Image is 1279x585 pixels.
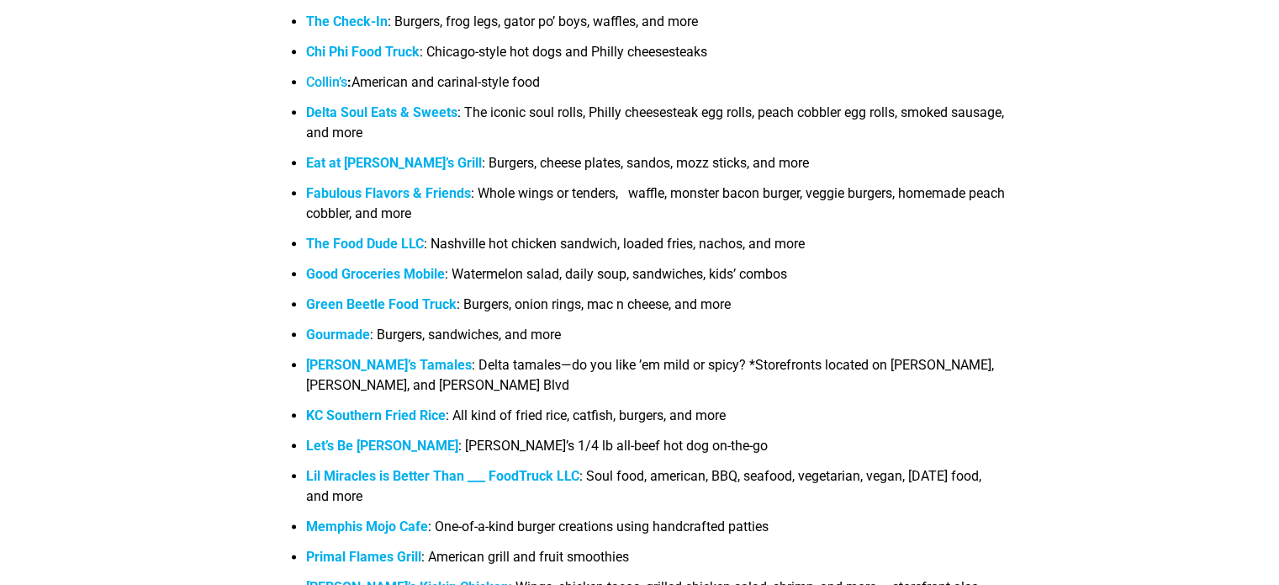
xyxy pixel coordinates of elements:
a: Lil Miracles is Better Than ___ FoodTruck LLC [306,468,579,484]
li: : Burgers, frog legs, gator po’ boys, waffles, and more [306,12,1007,42]
a: Collin’s [306,74,347,90]
li: : All kind of fried rice, catfish, burgers, and more [306,406,1007,436]
li: : One-of-a-kind burger creations using handcrafted patties [306,517,1007,547]
a: Memphis Mojo Cafe [306,519,428,534]
li: : Burgers, sandwiches, and more [306,325,1007,355]
a: The Check-In [306,13,388,29]
li: : Whole wings or tenders, waffle, monster bacon burger, veggie burgers, homemade peach cobbler, a... [306,183,1007,234]
li: : Burgers, cheese plates, sandos, mozz sticks, and more [306,153,1007,183]
a: Green Beetle Food Truck [306,296,457,312]
li: : Nashville hot chicken sandwich, loaded fries, nachos, and more [306,234,1007,264]
a: Let’s Be [PERSON_NAME] [306,438,458,454]
a: Good Groceries Mobile [306,266,445,282]
li: : Delta tamales—do you like ’em mild or spicy? *Storefronts located on [PERSON_NAME], [PERSON_NAM... [306,355,1007,406]
li: : Soul food, american, BBQ, seafood, vegetarian, vegan, [DATE] food, and more [306,466,1007,517]
a: [PERSON_NAME]’s Tamales [306,357,472,373]
li: : American grill and fruit smoothies [306,547,1007,577]
a: KC Southern Fried Rice [306,407,446,423]
li: : [PERSON_NAME]’s 1/4 lb all-beef hot dog on-the-go [306,436,1007,466]
li: American and carinal-style food [306,72,1007,103]
strong: : [306,74,351,90]
a: The Food Dude LLC [306,236,424,252]
a: Primal Flames Grill [306,549,421,565]
li: : Chicago-style hot dogs and Philly cheesesteaks [306,42,1007,72]
li: : Watermelon salad, daily soup, sandwiches, kids’ combos [306,264,1007,295]
li: : The iconic soul rolls, Philly cheesesteak egg rolls, peach cobbler egg rolls, smoked sausage, a... [306,103,1007,153]
a: Eat at [PERSON_NAME]’s Grill [306,155,482,171]
a: Chi Phi Food Truck [306,44,420,60]
a: Gourmade [306,327,370,343]
a: Fabulous Flavors & Friends [306,185,471,201]
a: Delta Soul Eats & Sweets [306,104,457,120]
li: : Burgers, onion rings, mac n cheese, and more [306,295,1007,325]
